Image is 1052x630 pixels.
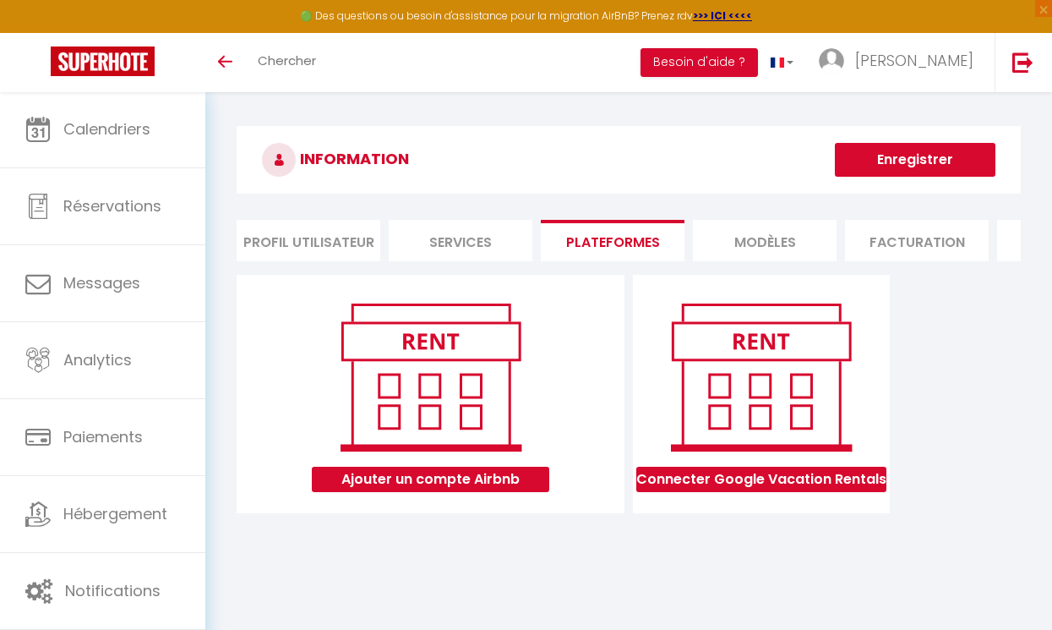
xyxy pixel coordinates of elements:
[541,220,684,261] li: Plateformes
[636,467,886,492] button: Connecter Google Vacation Rentals
[806,33,995,92] a: ... [PERSON_NAME]
[237,126,1021,194] h3: INFORMATION
[63,118,150,140] span: Calendriers
[65,580,161,601] span: Notifications
[855,50,973,71] span: [PERSON_NAME]
[819,48,844,74] img: ...
[312,467,549,492] button: Ajouter un compte Airbnb
[51,47,155,76] img: Super Booking
[323,296,538,458] img: rent.png
[640,48,758,77] button: Besoin d'aide ?
[237,220,380,261] li: Profil Utilisateur
[63,272,140,293] span: Messages
[245,33,329,92] a: Chercher
[835,143,995,177] button: Enregistrer
[693,220,837,261] li: MODÈLES
[693,8,752,23] a: >>> ICI <<<<
[653,296,869,458] img: rent.png
[63,195,161,216] span: Réservations
[63,503,167,524] span: Hébergement
[63,426,143,447] span: Paiements
[258,52,316,69] span: Chercher
[1012,52,1033,73] img: logout
[845,220,989,261] li: Facturation
[63,349,132,370] span: Analytics
[389,220,532,261] li: Services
